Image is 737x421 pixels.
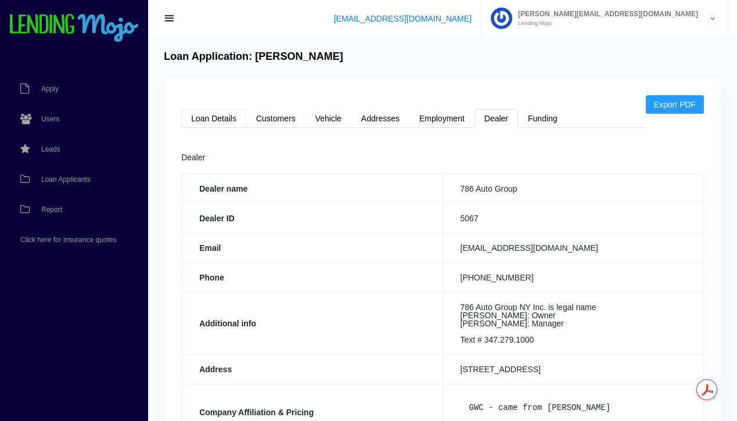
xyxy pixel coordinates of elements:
[443,354,703,384] td: [STREET_ADDRESS]
[246,109,305,128] a: Customers
[461,395,686,420] pre: GWC - came from [PERSON_NAME]
[512,20,698,26] small: Lending Mojo
[41,116,59,123] span: Users
[41,206,62,213] span: Report
[334,14,472,23] a: [EMAIL_ADDRESS][DOMAIN_NAME]
[491,8,512,29] img: Profile image
[182,292,443,354] th: Additional info
[646,95,704,114] a: Export PDF
[518,109,567,128] a: Funding
[443,233,703,262] td: [EMAIL_ADDRESS][DOMAIN_NAME]
[9,14,139,43] img: logo-small.png
[351,109,409,128] a: Addresses
[512,10,698,17] span: [PERSON_NAME][EMAIL_ADDRESS][DOMAIN_NAME]
[305,109,351,128] a: Vehicle
[409,109,474,128] a: Employment
[443,262,703,292] td: [PHONE_NUMBER]
[182,262,443,292] th: Phone
[182,203,443,233] th: Dealer ID
[443,174,703,203] td: 786 Auto Group
[474,109,518,128] a: Dealer
[20,236,116,243] span: Click here for insurance quotes
[182,233,443,262] th: Email
[181,151,704,165] div: Dealer
[443,292,703,354] td: 786 Auto Group NY Inc. is legal name [PERSON_NAME]: Owner [PERSON_NAME]: Manager Text # 347.279.1000
[164,51,343,63] h4: Loan Application: [PERSON_NAME]
[181,109,246,128] a: Loan Details
[41,85,59,92] span: Apply
[41,146,60,153] span: Leads
[182,354,443,384] th: Address
[182,174,443,203] th: Dealer name
[41,176,91,183] span: Loan Applicants
[443,203,703,233] td: 5067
